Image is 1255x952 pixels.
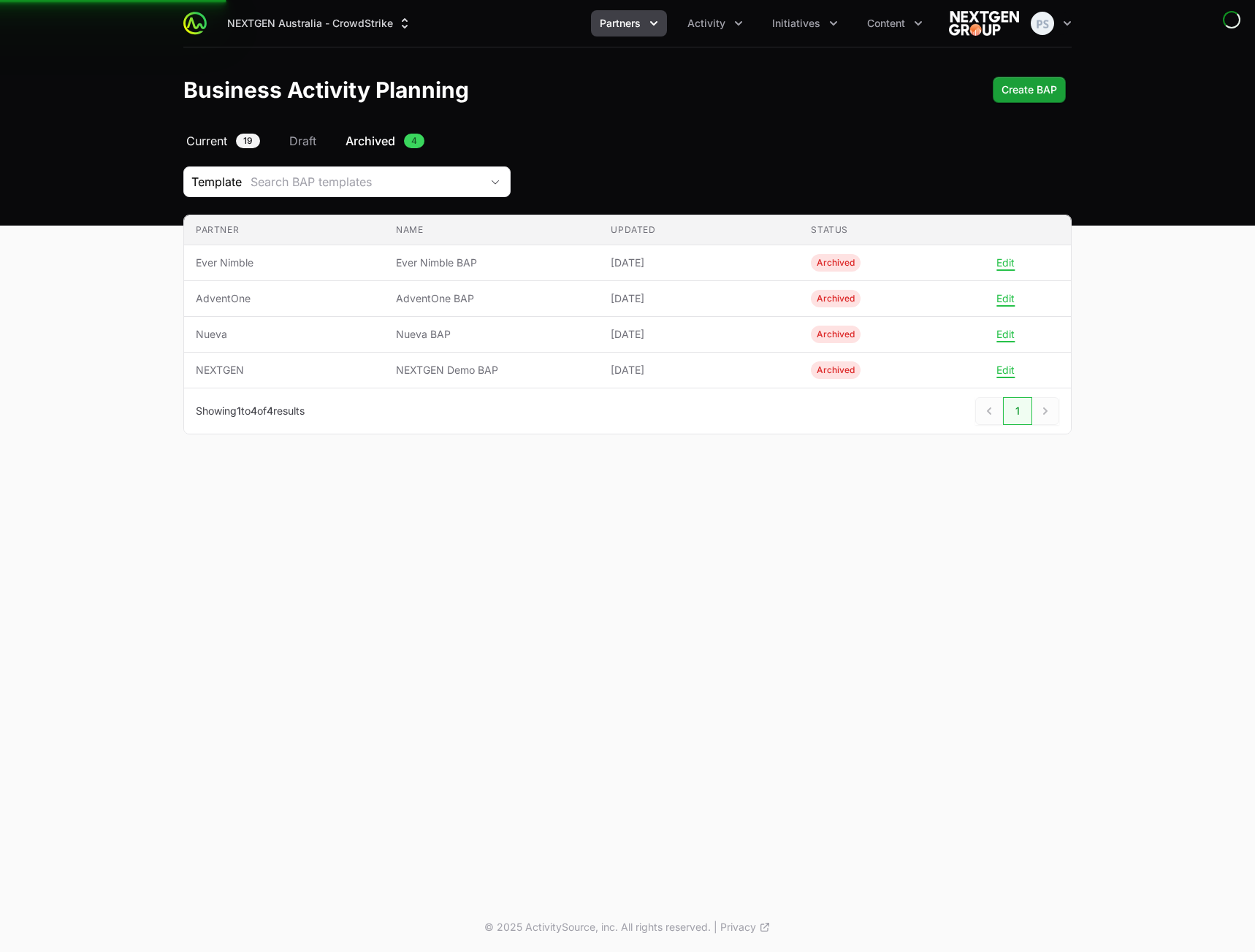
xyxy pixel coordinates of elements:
[207,10,931,37] div: Main navigation
[720,920,771,934] a: Privacy
[763,10,847,37] button: Initiatives
[600,16,641,31] span: Partners
[396,363,588,377] span: NEXTGEN Demo BAP
[993,77,1066,103] div: Primary actions
[996,364,1015,377] button: Edit
[611,327,787,342] span: [DATE]
[343,132,427,150] a: Archived4
[949,9,1019,38] img: NEXTGEN Australia
[611,256,787,270] span: [DATE]
[679,10,752,37] button: Activity
[218,10,421,37] div: Supplier switch menu
[183,215,1072,434] section: Business Activity Plan Submissions
[993,77,1066,103] button: Create BAP
[289,132,316,150] span: Draft
[799,215,999,245] th: Status
[196,256,373,270] span: Ever Nimble
[404,134,424,148] span: 4
[867,16,905,31] span: Content
[183,132,263,150] a: Current19
[996,256,1015,269] button: Edit
[183,12,207,35] img: ActivitySource
[396,327,588,342] span: Nueva BAP
[184,173,242,191] span: Template
[396,256,588,270] span: Ever Nimble BAP
[218,10,421,37] button: NEXTGEN Australia - CrowdStrike
[858,10,931,37] button: Content
[714,920,717,934] span: |
[196,363,373,377] span: NEXTGEN
[1031,12,1054,35] img: Peter Spillane
[599,215,799,245] th: Updated
[183,132,1072,150] nav: Business Activity Plan Navigation navigation
[236,134,260,148] span: 19
[1003,397,1032,425] a: 1
[196,291,373,306] span: AdventOne
[996,292,1015,305] button: Edit
[484,920,711,934] p: © 2025 ActivitySource, inc. All rights reserved.
[772,16,820,31] span: Initiatives
[196,327,373,342] span: Nueva
[183,166,1072,197] section: Business Activity Plan Filters
[237,404,241,417] span: 1
[196,404,305,418] p: Showing to of results
[267,404,273,417] span: 4
[679,10,752,37] div: Activity menu
[611,291,787,306] span: [DATE]
[396,291,588,306] span: AdventOne BAP
[858,10,931,37] div: Content menu
[183,77,469,103] h1: Business Activity Planning
[591,10,667,37] button: Partners
[1002,81,1057,99] span: Create BAP
[251,173,481,191] div: Search BAP templates
[184,215,384,245] th: Partner
[996,328,1015,341] button: Edit
[763,10,847,37] div: Initiatives menu
[286,132,319,150] a: Draft
[346,132,395,150] span: Archived
[591,10,667,37] div: Partners menu
[384,215,600,245] th: Name
[242,167,510,196] button: Search BAP templates
[251,404,257,417] span: 4
[186,132,227,150] span: Current
[611,363,787,377] span: [DATE]
[687,16,725,31] span: Activity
